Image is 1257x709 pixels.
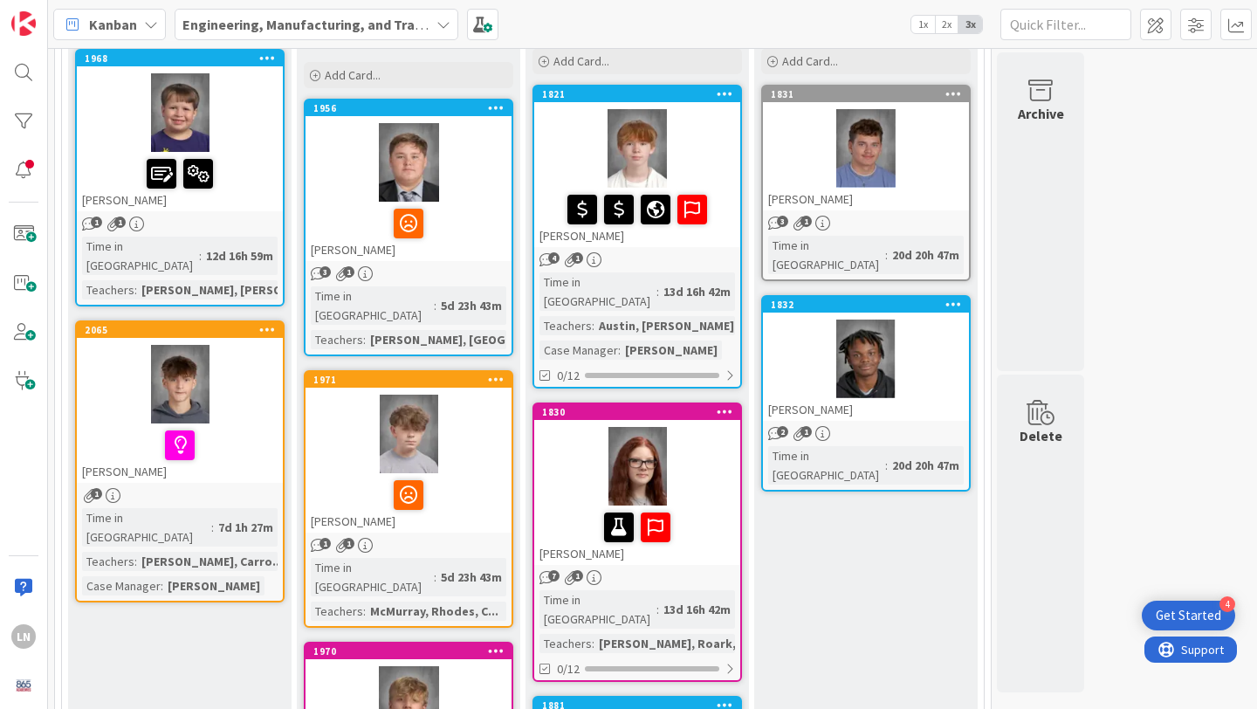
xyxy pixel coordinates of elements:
[539,341,618,360] div: Case Manager
[534,506,740,565] div: [PERSON_NAME]
[885,245,888,265] span: :
[534,86,740,247] div: 1821[PERSON_NAME]
[311,602,363,621] div: Teachers
[134,280,137,299] span: :
[542,88,740,100] div: 1821
[534,188,740,247] div: [PERSON_NAME]
[434,296,436,315] span: :
[763,297,969,313] div: 1832
[313,374,512,386] div: 1971
[557,367,580,385] span: 0/12
[366,330,601,349] div: [PERSON_NAME], [GEOGRAPHIC_DATA]...
[306,202,512,261] div: [PERSON_NAME]
[306,473,512,533] div: [PERSON_NAME]
[594,634,790,653] div: [PERSON_NAME], Roark, Watso...
[885,456,888,475] span: :
[594,316,762,335] div: Austin, [PERSON_NAME] (2...
[82,552,134,571] div: Teachers
[85,52,283,65] div: 1968
[532,403,742,682] a: 1830[PERSON_NAME]Time in [GEOGRAPHIC_DATA]:13d 16h 42mTeachers:[PERSON_NAME], Roark, Watso...0/12
[325,67,381,83] span: Add Card...
[534,404,740,565] div: 1830[PERSON_NAME]
[77,322,283,483] div: 2065[PERSON_NAME]
[311,330,363,349] div: Teachers
[539,272,656,311] div: Time in [GEOGRAPHIC_DATA]
[75,49,285,306] a: 1968[PERSON_NAME]Time in [GEOGRAPHIC_DATA]:12d 16h 59mTeachers:[PERSON_NAME], [PERSON_NAME], L...
[304,370,513,628] a: 1971[PERSON_NAME]Time in [GEOGRAPHIC_DATA]:5d 23h 43mTeachers:McMurray, Rhodes, C...
[532,85,742,389] a: 1821[PERSON_NAME]Time in [GEOGRAPHIC_DATA]:13d 16h 42mTeachers:Austin, [PERSON_NAME] (2...Case Ma...
[313,645,512,657] div: 1970
[82,576,161,595] div: Case Manager
[366,602,503,621] div: McMurray, Rhodes, C...
[761,85,971,281] a: 1831[PERSON_NAME]Time in [GEOGRAPHIC_DATA]:20d 20h 47m
[82,508,211,547] div: Time in [GEOGRAPHIC_DATA]
[771,88,969,100] div: 1831
[202,246,278,265] div: 12d 16h 59m
[304,99,513,356] a: 1956[PERSON_NAME]Time in [GEOGRAPHIC_DATA]:5d 23h 43mTeachers:[PERSON_NAME], [GEOGRAPHIC_DATA]...
[11,673,36,698] img: avatar
[306,372,512,388] div: 1971
[621,341,722,360] div: [PERSON_NAME]
[11,624,36,649] div: LN
[800,216,812,227] span: 1
[11,11,36,36] img: Visit kanbanzone.com
[777,426,788,437] span: 2
[37,3,79,24] span: Support
[161,576,163,595] span: :
[91,488,102,499] span: 1
[777,216,788,227] span: 3
[77,423,283,483] div: [PERSON_NAME]
[77,51,283,211] div: 1968[PERSON_NAME]
[306,100,512,261] div: 1956[PERSON_NAME]
[592,634,594,653] span: :
[306,100,512,116] div: 1956
[659,600,735,619] div: 13d 16h 42m
[592,316,594,335] span: :
[656,600,659,619] span: :
[436,568,506,587] div: 5d 23h 43m
[137,280,360,299] div: [PERSON_NAME], [PERSON_NAME], L...
[958,16,982,33] span: 3x
[1219,596,1235,612] div: 4
[434,568,436,587] span: :
[888,245,964,265] div: 20d 20h 47m
[935,16,958,33] span: 2x
[656,282,659,301] span: :
[343,538,354,549] span: 1
[539,634,592,653] div: Teachers
[89,14,137,35] span: Kanban
[542,406,740,418] div: 1830
[137,552,287,571] div: [PERSON_NAME], Carro...
[199,246,202,265] span: :
[548,252,560,264] span: 4
[782,53,838,69] span: Add Card...
[163,576,264,595] div: [PERSON_NAME]
[618,341,621,360] span: :
[534,404,740,420] div: 1830
[85,324,283,336] div: 2065
[77,322,283,338] div: 2065
[572,570,583,582] span: 1
[363,330,366,349] span: :
[211,518,214,537] span: :
[800,426,812,437] span: 1
[548,570,560,582] span: 7
[1020,425,1062,446] div: Delete
[771,299,969,311] div: 1832
[763,398,969,421] div: [PERSON_NAME]
[1000,9,1131,40] input: Quick Filter...
[768,446,885,485] div: Time in [GEOGRAPHIC_DATA]
[763,86,969,102] div: 1831
[539,316,592,335] div: Teachers
[77,152,283,211] div: [PERSON_NAME]
[319,538,331,549] span: 1
[363,602,366,621] span: :
[911,16,935,33] span: 1x
[761,295,971,492] a: 1832[PERSON_NAME]Time in [GEOGRAPHIC_DATA]:20d 20h 47m
[763,297,969,421] div: 1832[PERSON_NAME]
[1142,601,1235,630] div: Open Get Started checklist, remaining modules: 4
[311,558,434,596] div: Time in [GEOGRAPHIC_DATA]
[182,16,491,33] b: Engineering, Manufacturing, and Transportation
[572,252,583,264] span: 1
[659,282,735,301] div: 13d 16h 42m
